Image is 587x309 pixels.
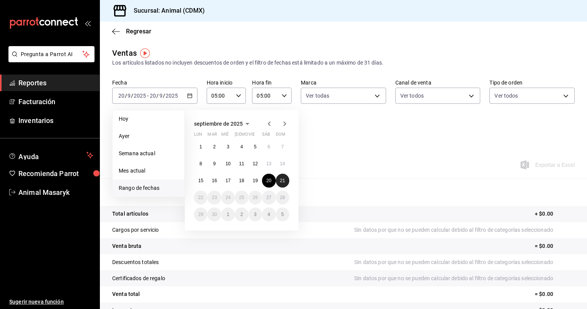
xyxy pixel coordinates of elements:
[207,191,221,204] button: 23 de septiembre de 2025
[240,212,243,217] abbr: 2 de octubre de 2025
[112,258,159,266] p: Descuentos totales
[212,212,217,217] abbr: 30 de septiembre de 2025
[354,274,575,282] p: Sin datos por que no se pueden calcular debido al filtro de categorías seleccionado
[254,212,257,217] abbr: 3 de octubre de 2025
[240,144,243,150] abbr: 4 de septiembre de 2025
[262,174,275,188] button: 20 de septiembre de 2025
[267,144,270,150] abbr: 6 de septiembre de 2025
[156,93,159,99] span: /
[213,161,216,166] abbr: 9 de septiembre de 2025
[140,48,150,58] img: Tooltip marker
[221,140,235,154] button: 3 de septiembre de 2025
[207,208,221,221] button: 30 de septiembre de 2025
[112,274,165,282] p: Certificados de regalo
[18,78,93,88] span: Reportes
[119,167,178,175] span: Mes actual
[221,132,229,140] abbr: miércoles
[221,208,235,221] button: 1 de octubre de 2025
[281,212,284,217] abbr: 5 de octubre de 2025
[5,56,95,64] a: Pregunta a Parrot AI
[489,80,575,85] label: Tipo de orden
[127,93,131,99] input: --
[239,195,244,200] abbr: 25 de septiembre de 2025
[119,132,178,140] span: Ayer
[194,174,207,188] button: 15 de septiembre de 2025
[239,161,244,166] abbr: 11 de septiembre de 2025
[249,208,262,221] button: 3 de octubre de 2025
[198,195,203,200] abbr: 22 de septiembre de 2025
[221,157,235,171] button: 10 de septiembre de 2025
[535,210,575,218] p: + $0.00
[128,6,205,15] h3: Sucursal: Animal (CDMX)
[207,140,221,154] button: 2 de septiembre de 2025
[276,174,289,188] button: 21 de septiembre de 2025
[249,157,262,171] button: 12 de septiembre de 2025
[535,242,575,250] p: = $0.00
[281,144,284,150] abbr: 7 de septiembre de 2025
[235,191,248,204] button: 25 de septiembre de 2025
[252,80,292,85] label: Hora fin
[131,93,133,99] span: /
[159,93,163,99] input: --
[112,28,151,35] button: Regresar
[249,140,262,154] button: 5 de septiembre de 2025
[119,115,178,123] span: Hoy
[253,161,258,166] abbr: 12 de septiembre de 2025
[18,187,93,198] span: Animal Masaryk
[535,290,575,298] p: = $0.00
[112,188,575,197] p: Resumen
[249,191,262,204] button: 26 de septiembre de 2025
[262,208,275,221] button: 4 de octubre de 2025
[112,47,137,59] div: Ventas
[306,92,329,100] span: Ver todas
[198,212,203,217] abbr: 29 de septiembre de 2025
[276,140,289,154] button: 7 de septiembre de 2025
[21,50,83,58] span: Pregunta a Parrot AI
[235,140,248,154] button: 4 de septiembre de 2025
[112,80,197,85] label: Fecha
[226,161,230,166] abbr: 10 de septiembre de 2025
[267,212,270,217] abbr: 4 de octubre de 2025
[235,208,248,221] button: 2 de octubre de 2025
[194,208,207,221] button: 29 de septiembre de 2025
[276,157,289,171] button: 14 de septiembre de 2025
[266,195,271,200] abbr: 27 de septiembre de 2025
[194,119,252,128] button: septiembre de 2025
[253,178,258,183] abbr: 19 de septiembre de 2025
[118,93,125,99] input: --
[212,195,217,200] abbr: 23 de septiembre de 2025
[194,132,202,140] abbr: lunes
[249,132,255,140] abbr: viernes
[254,144,257,150] abbr: 5 de septiembre de 2025
[207,157,221,171] button: 9 de septiembre de 2025
[199,144,202,150] abbr: 1 de septiembre de 2025
[194,157,207,171] button: 8 de septiembre de 2025
[354,258,575,266] p: Sin datos por que no se pueden calcular debido al filtro de categorías seleccionado
[235,157,248,171] button: 11 de septiembre de 2025
[85,20,91,26] button: open_drawer_menu
[249,174,262,188] button: 19 de septiembre de 2025
[133,93,146,99] input: ----
[280,161,285,166] abbr: 14 de septiembre de 2025
[194,140,207,154] button: 1 de septiembre de 2025
[112,242,141,250] p: Venta bruta
[221,191,235,204] button: 24 de septiembre de 2025
[301,80,386,85] label: Marca
[395,80,481,85] label: Canal de venta
[400,92,424,100] span: Ver todos
[194,121,243,127] span: septiembre de 2025
[199,161,202,166] abbr: 8 de septiembre de 2025
[354,226,575,234] p: Sin datos por que no se pueden calcular debido al filtro de categorías seleccionado
[235,132,280,140] abbr: jueves
[262,191,275,204] button: 27 de septiembre de 2025
[119,150,178,158] span: Semana actual
[494,92,518,100] span: Ver todos
[194,191,207,204] button: 22 de septiembre de 2025
[198,178,203,183] abbr: 15 de septiembre de 2025
[18,96,93,107] span: Facturación
[213,144,216,150] abbr: 2 de septiembre de 2025
[125,93,127,99] span: /
[112,210,148,218] p: Total artículos
[227,212,229,217] abbr: 1 de octubre de 2025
